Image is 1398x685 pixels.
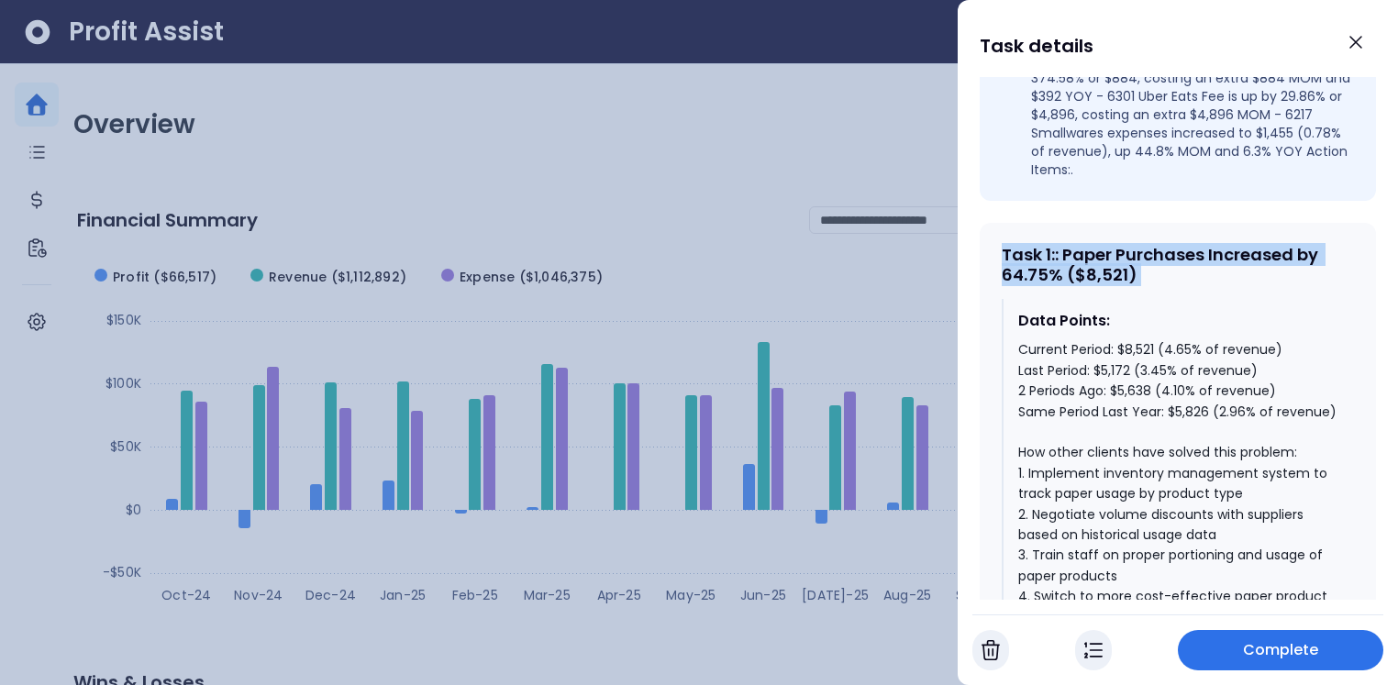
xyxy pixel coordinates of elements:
[982,639,1000,661] img: Cancel Task
[1084,639,1103,661] img: In Progress
[1336,22,1376,62] button: Close
[1243,639,1319,661] span: Complete
[1018,310,1339,332] div: Data Points:
[1002,245,1354,284] div: Task 1 : : Paper Purchases Increased by 64.75% ($8,521)
[994,14,1354,179] li: - 5102 Paper Purchases is up by 64.75% or $3,349, costing an extra $3,349 MOM and $2,695 YOY, - 6...
[980,29,1093,62] h1: Task details
[1178,630,1383,670] button: Complete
